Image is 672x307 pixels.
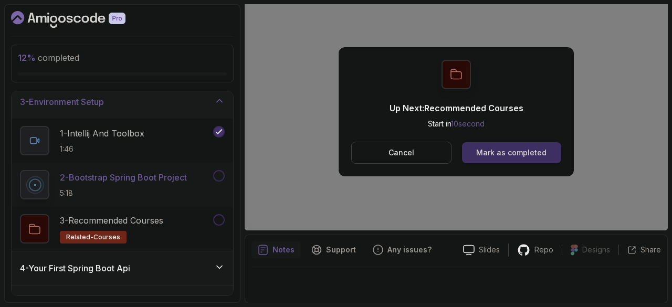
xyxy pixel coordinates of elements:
[388,147,414,158] p: Cancel
[12,251,233,285] button: 4-Your First Spring Boot Api
[60,188,187,198] p: 5:18
[60,144,144,154] p: 1:46
[305,241,362,258] button: Support button
[20,262,130,274] h3: 4 - Your First Spring Boot Api
[11,11,150,28] a: Dashboard
[20,214,225,244] button: 3-Recommended Coursesrelated-courses
[387,245,432,255] p: Any issues?
[60,171,187,184] p: 2 - Bootstrap Spring Boot Project
[20,96,104,108] h3: 3 - Environment Setup
[66,233,120,241] span: related-courses
[20,170,225,199] button: 2-Bootstrap Spring Boot Project5:18
[618,245,661,255] button: Share
[479,245,500,255] p: Slides
[351,142,451,164] button: Cancel
[60,214,163,227] p: 3 - Recommended Courses
[582,245,610,255] p: Designs
[326,245,356,255] p: Support
[462,142,561,163] button: Mark as completed
[251,241,301,258] button: notes button
[18,52,36,63] span: 12 %
[390,102,523,114] p: Up Next: Recommended Courses
[272,245,295,255] p: Notes
[640,245,661,255] p: Share
[509,244,562,257] a: Repo
[451,119,485,128] span: 10 second
[20,126,225,155] button: 1-Intellij And Toolbox1:46
[12,85,233,119] button: 3-Environment Setup
[366,241,438,258] button: Feedback button
[18,52,79,63] span: completed
[476,147,547,158] div: Mark as completed
[455,245,508,256] a: Slides
[390,119,523,129] p: Start in
[60,127,144,140] p: 1 - Intellij And Toolbox
[534,245,553,255] p: Repo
